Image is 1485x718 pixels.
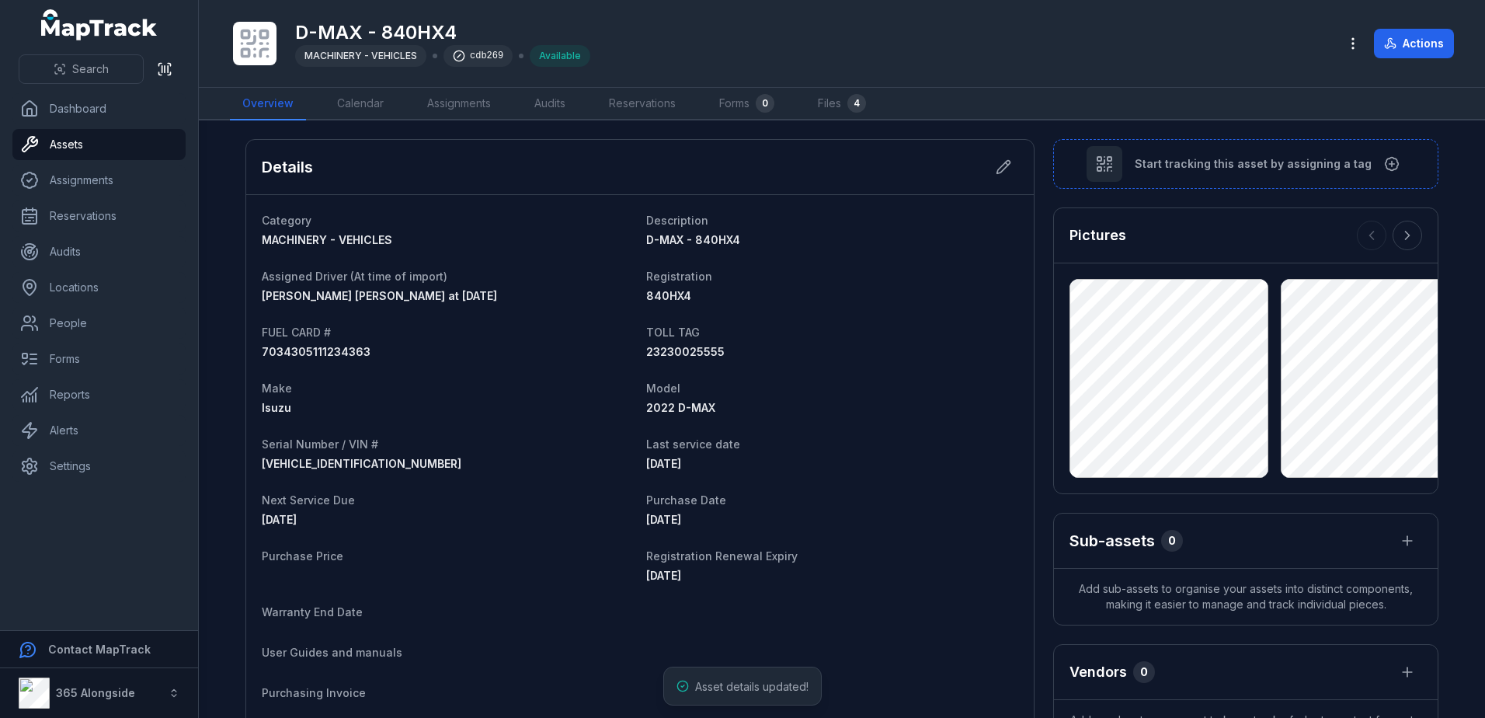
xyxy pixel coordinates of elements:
[530,45,590,67] div: Available
[12,415,186,446] a: Alerts
[1135,156,1372,172] span: Start tracking this asset by assigning a tag
[41,9,158,40] a: MapTrack
[304,50,417,61] span: MACHINERY - VEHICLES
[646,345,725,358] span: 23230025555
[695,680,809,693] span: Asset details updated!
[646,214,708,227] span: Description
[646,569,681,582] time: 17/09/2026, 10:00:00 am
[262,457,461,470] span: [VEHICLE_IDENTIFICATION_NUMBER]
[707,88,787,120] a: Forms0
[646,513,681,526] span: [DATE]
[262,233,392,246] span: MACHINERY - VEHICLES
[12,272,186,303] a: Locations
[262,214,311,227] span: Category
[12,165,186,196] a: Assignments
[262,686,366,699] span: Purchasing Invoice
[756,94,774,113] div: 0
[646,437,740,451] span: Last service date
[646,326,700,339] span: TOLL TAG
[646,513,681,526] time: 03/01/2023, 10:00:00 am
[646,270,712,283] span: Registration
[415,88,503,120] a: Assignments
[646,289,691,302] span: 840HX4
[262,437,378,451] span: Serial Number / VIN #
[1069,530,1155,552] h2: Sub-assets
[262,513,297,526] time: 20/08/2025, 10:00:00 am
[805,88,878,120] a: Files4
[646,457,681,470] time: 05/09/2025, 12:00:00 am
[443,45,513,67] div: cdb269
[230,88,306,120] a: Overview
[262,646,402,659] span: User Guides and manuals
[12,236,186,267] a: Audits
[12,379,186,410] a: Reports
[262,513,297,526] span: [DATE]
[262,549,343,563] span: Purchase Price
[262,345,370,358] span: 7034305111234363
[1069,661,1127,683] h3: Vendors
[325,88,396,120] a: Calendar
[1069,225,1126,246] h3: Pictures
[12,93,186,124] a: Dashboard
[522,88,578,120] a: Audits
[1374,29,1454,58] button: Actions
[1133,661,1155,683] div: 0
[262,605,363,619] span: Warranty End Date
[262,270,447,283] span: Assigned Driver (At time of import)
[262,401,291,414] span: Isuzu
[48,643,151,656] strong: Contact MapTrack
[56,686,135,699] strong: 365 Alongside
[262,156,313,178] h2: Details
[262,289,497,302] span: [PERSON_NAME] [PERSON_NAME] at [DATE]
[1161,530,1183,552] div: 0
[646,233,740,246] span: D-MAX - 840HX4
[12,451,186,482] a: Settings
[646,493,726,507] span: Purchase Date
[262,382,292,395] span: Make
[72,61,109,77] span: Search
[12,129,186,160] a: Assets
[1053,139,1438,189] button: Start tracking this asset by assigning a tag
[596,88,688,120] a: Reservations
[646,401,715,414] span: 2022 D-MAX
[646,382,680,395] span: Model
[262,326,331,339] span: FUEL CARD #
[12,200,186,232] a: Reservations
[646,457,681,470] span: [DATE]
[262,493,355,507] span: Next Service Due
[12,343,186,375] a: Forms
[12,308,186,339] a: People
[295,20,590,45] h1: D-MAX - 840HX4
[1054,569,1438,625] span: Add sub-assets to organise your assets into distinct components, making it easier to manage and t...
[847,94,866,113] div: 4
[646,569,681,582] span: [DATE]
[646,549,798,563] span: Registration Renewal Expiry
[19,54,144,84] button: Search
